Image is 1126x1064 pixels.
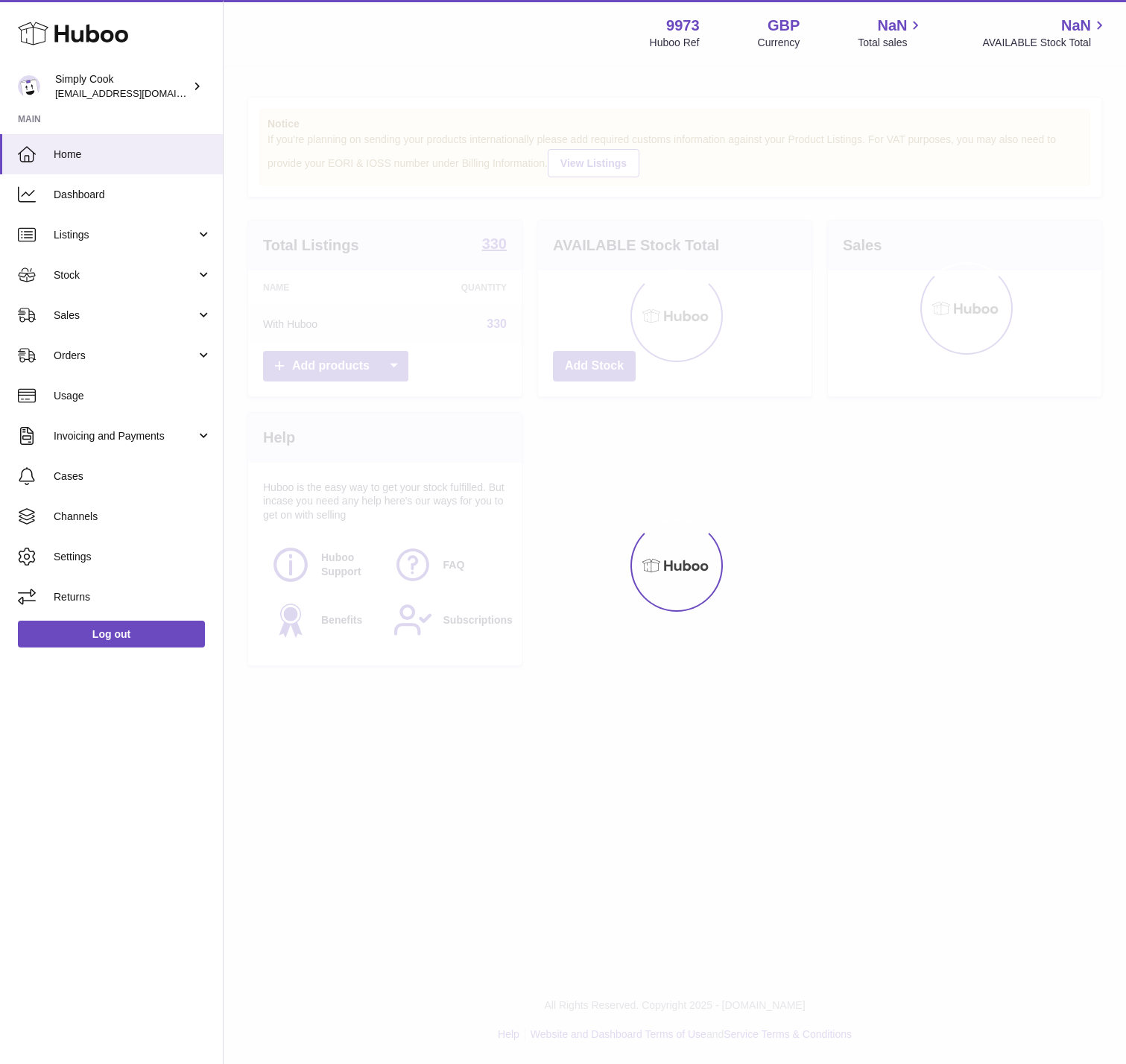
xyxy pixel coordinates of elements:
span: Orders [54,349,196,363]
span: Total sales [858,36,924,50]
span: Settings [54,550,212,564]
span: Channels [54,510,212,524]
span: Returns [54,590,212,604]
strong: GBP [768,16,800,36]
div: Simply Cook [55,72,189,101]
span: Invoicing and Payments [54,429,196,443]
a: NaN Total sales [858,16,924,50]
a: Log out [18,621,205,647]
span: Stock [54,268,196,282]
span: Cases [54,469,212,484]
span: Sales [54,308,196,323]
span: NaN [1061,16,1091,36]
span: Listings [54,228,196,242]
span: Usage [54,389,212,403]
img: tech@simplycook.com [18,75,40,98]
span: AVAILABLE Stock Total [982,36,1108,50]
div: Huboo Ref [650,36,700,50]
a: NaN AVAILABLE Stock Total [982,16,1108,50]
span: NaN [877,16,907,36]
strong: 9973 [666,16,700,36]
span: Dashboard [54,188,212,202]
span: Home [54,148,212,162]
div: Currency [758,36,800,50]
span: [EMAIL_ADDRESS][DOMAIN_NAME] [55,87,219,99]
